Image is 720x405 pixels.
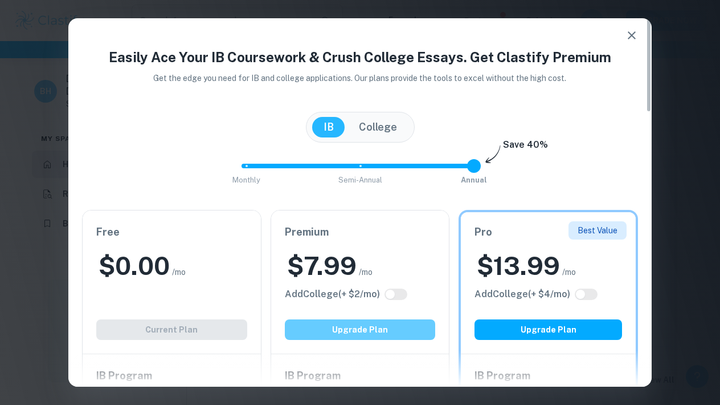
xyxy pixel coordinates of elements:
span: /mo [172,266,186,278]
button: IB [312,117,345,137]
h6: Premium [285,224,436,240]
button: Upgrade Plan [285,319,436,340]
span: Annual [461,176,487,184]
button: College [347,117,408,137]
h6: Free [96,224,247,240]
span: /mo [359,266,373,278]
h2: $ 0.00 [99,249,170,283]
p: Best Value [578,224,617,237]
img: subscription-arrow.svg [485,145,501,164]
h6: Click to see all the additional College features. [474,287,570,301]
span: /mo [562,266,576,278]
h2: $ 13.99 [477,249,560,283]
button: Upgrade Plan [474,319,622,340]
p: Get the edge you need for IB and college applications. Our plans provide the tools to excel witho... [138,72,583,84]
h2: $ 7.99 [287,249,357,283]
h6: Save 40% [503,138,548,157]
h4: Easily Ace Your IB Coursework & Crush College Essays. Get Clastify Premium [82,47,638,67]
h6: Click to see all the additional College features. [285,287,380,301]
span: Monthly [232,176,260,184]
h6: Pro [474,224,622,240]
span: Semi-Annual [338,176,382,184]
